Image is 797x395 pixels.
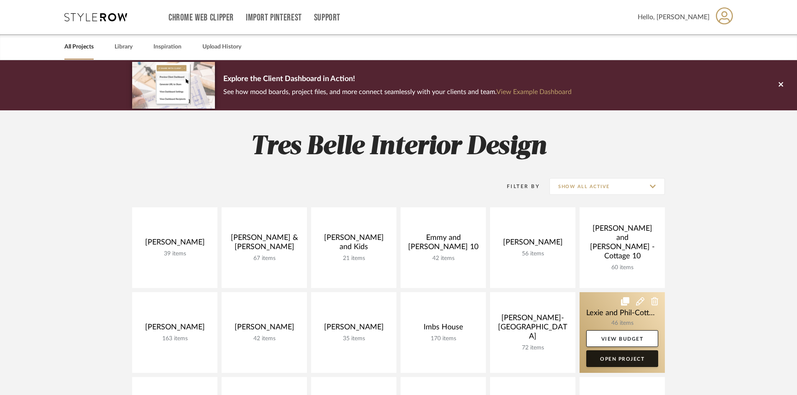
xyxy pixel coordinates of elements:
h2: Tres Belle Interior Design [97,131,700,163]
p: See how mood boards, project files, and more connect seamlessly with your clients and team. [223,86,572,98]
img: d5d033c5-7b12-40c2-a960-1ecee1989c38.png [132,62,215,108]
div: [PERSON_NAME] [139,238,211,250]
a: Inspiration [153,41,181,53]
div: 21 items [318,255,390,262]
div: [PERSON_NAME] and [PERSON_NAME] -Cottage 10 [586,224,658,264]
div: 56 items [497,250,569,257]
a: Chrome Web Clipper [169,14,234,21]
div: [PERSON_NAME]- [GEOGRAPHIC_DATA] [497,313,569,344]
div: Emmy and [PERSON_NAME] 10 [407,233,479,255]
div: 163 items [139,335,211,342]
a: Upload History [202,41,241,53]
a: View Example Dashboard [496,89,572,95]
a: All Projects [64,41,94,53]
p: Explore the Client Dashboard in Action! [223,73,572,86]
a: Import Pinterest [246,14,302,21]
a: Open Project [586,350,658,367]
div: Imbs House [407,323,479,335]
div: [PERSON_NAME] [318,323,390,335]
div: 42 items [228,335,300,342]
div: 42 items [407,255,479,262]
div: [PERSON_NAME] [139,323,211,335]
div: 170 items [407,335,479,342]
div: 72 items [497,344,569,352]
span: Hello, [PERSON_NAME] [638,12,710,22]
a: View Budget [586,330,658,347]
div: 39 items [139,250,211,257]
div: [PERSON_NAME] and Kids [318,233,390,255]
div: [PERSON_NAME] & [PERSON_NAME] [228,233,300,255]
div: [PERSON_NAME] [497,238,569,250]
a: Library [115,41,133,53]
div: 35 items [318,335,390,342]
div: Filter By [496,182,540,191]
a: Support [314,14,340,21]
div: 67 items [228,255,300,262]
div: 60 items [586,264,658,271]
div: [PERSON_NAME] [228,323,300,335]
